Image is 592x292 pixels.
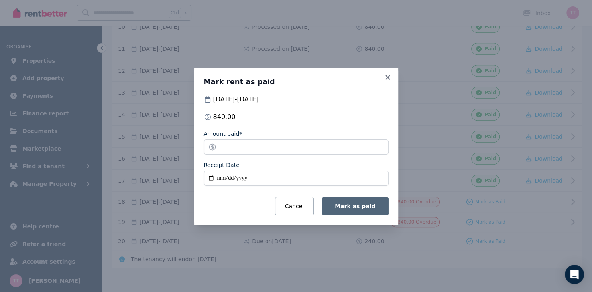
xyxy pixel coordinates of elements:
[213,95,259,104] span: [DATE] - [DATE]
[335,203,375,209] span: Mark as paid
[565,265,584,284] div: Open Intercom Messenger
[204,130,242,138] label: Amount paid*
[213,112,236,122] span: 840.00
[204,161,240,169] label: Receipt Date
[204,77,389,87] h3: Mark rent as paid
[322,197,388,215] button: Mark as paid
[275,197,314,215] button: Cancel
